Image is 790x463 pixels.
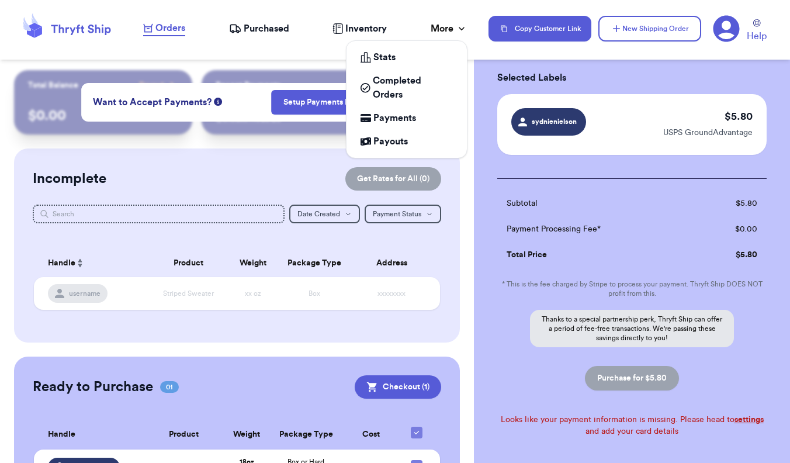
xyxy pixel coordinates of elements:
[48,429,75,441] span: Handle
[271,420,341,450] th: Package Type
[223,420,271,450] th: Weight
[155,21,185,35] span: Orders
[497,191,695,216] td: Subtotal
[373,74,453,102] span: Completed Orders
[663,127,753,139] p: USPS GroundAdvantage
[598,16,701,42] button: New Shipping Order
[373,50,396,64] span: Stats
[297,210,340,217] span: Date Created
[734,416,764,424] a: settings
[725,108,753,125] p: $ 5.80
[245,290,261,297] span: xx oz
[216,80,280,91] p: Recent Payments
[747,29,767,43] span: Help
[139,80,178,91] a: Payout
[28,80,78,91] p: Total Balance
[75,256,85,270] button: Sort ascending
[431,22,467,36] div: More
[28,106,178,125] p: $ 0.00
[585,366,679,391] button: Purchase for $5.80
[143,21,185,36] a: Orders
[532,116,577,127] span: sydnienielson
[33,170,106,188] h2: Incomplete
[373,134,408,148] span: Payouts
[341,420,400,450] th: Cost
[309,290,320,297] span: Box
[345,167,441,191] button: Get Rates for All (0)
[69,289,101,298] span: username
[373,210,421,217] span: Payment Status
[351,46,462,69] a: Stats
[229,22,289,36] a: Purchased
[351,130,462,153] a: Payouts
[365,205,441,223] button: Payment Status
[747,19,767,43] a: Help
[229,249,278,277] th: Weight
[351,69,462,106] a: Completed Orders
[351,249,440,277] th: Address
[48,257,75,269] span: Handle
[497,279,767,298] p: * This is the fee charged by Stripe to process your payment. Thryft Ship DOES NOT profit from this.
[33,205,285,223] input: Search
[695,216,767,242] td: $ 0.00
[160,381,179,393] span: 01
[283,96,369,108] a: Setup Payments Now
[497,71,767,85] h3: Selected Labels
[497,242,695,268] td: Total Price
[497,414,767,437] div: Looks like your payment information is missing. Please head to and add your card details
[355,375,441,399] button: Checkout (1)
[278,249,351,277] th: Package Type
[695,191,767,216] td: $ 5.80
[377,290,406,297] span: xxxxxxxx
[373,111,416,125] span: Payments
[289,205,360,223] button: Date Created
[695,242,767,268] td: $ 5.80
[144,420,223,450] th: Product
[148,249,229,277] th: Product
[139,80,164,91] span: Payout
[244,22,289,36] span: Purchased
[351,106,462,130] a: Payments
[488,16,591,42] button: Copy Customer Link
[345,22,387,36] span: Inventory
[93,95,212,109] span: Want to Accept Payments?
[163,290,214,297] span: Striped Sweater
[497,216,695,242] td: Payment Processing Fee*
[332,22,387,36] a: Inventory
[271,90,382,115] button: Setup Payments Now
[530,310,734,347] p: Thanks to a special partnership perk, Thryft Ship can offer a period of fee-free transactions. We...
[33,378,153,396] h2: Ready to Purchase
